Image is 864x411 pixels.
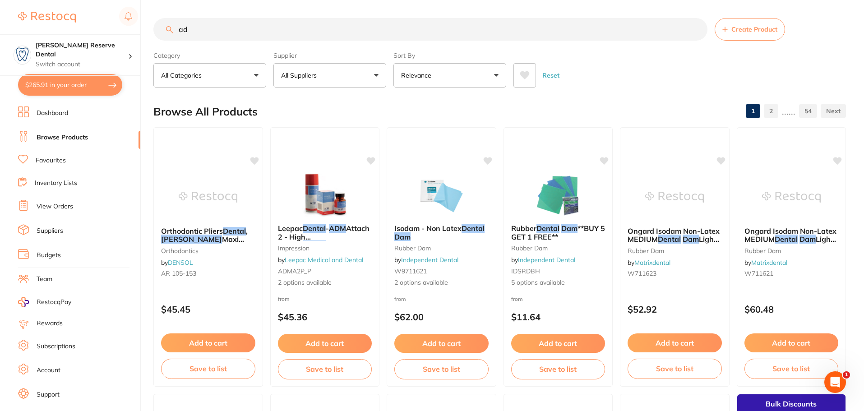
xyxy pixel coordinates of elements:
span: Ongard Isodam Non-Latex MEDIUM [628,226,720,244]
a: Subscriptions [37,342,75,351]
p: All Suppliers [281,71,320,80]
span: 1 [843,371,850,379]
p: All Categories [161,71,205,80]
em: Dental [775,235,798,244]
button: Save to list [161,359,255,379]
p: $45.45 [161,304,255,314]
span: Light Blue (20/pcs) 150x150mm [744,235,836,252]
img: Orthodontic Pliers Dental, Adam Maxi Plier Fig. 64 (Buy 5, get 1 free) [179,175,237,220]
em: Dental [462,224,485,233]
p: $60.48 [744,304,839,314]
img: Isodam - Non Latex Dental Dam [412,172,471,217]
img: Rubber Dental Dam **BUY 5 GET 1 FREE** [529,172,587,217]
span: Create Product [731,26,777,33]
small: rubber dam [744,247,839,254]
span: RestocqPay [37,298,71,307]
button: Save to list [511,359,605,379]
a: View Orders [37,202,73,211]
a: Matrixdental [751,259,787,267]
a: Team [37,275,52,284]
small: orthodontics [161,247,255,254]
iframe: Intercom live chat [824,371,846,393]
button: Create Product [715,18,785,41]
span: 2 options available [394,278,489,287]
span: by [744,259,787,267]
a: Budgets [37,251,61,260]
a: Restocq Logo [18,7,76,28]
label: Supplier [273,51,386,60]
p: ...... [782,106,795,116]
button: Save to list [278,359,372,379]
a: Inventory Lists [35,179,77,188]
span: by [394,256,458,264]
p: $52.92 [628,304,722,314]
p: Switch account [36,60,128,69]
span: 2 options available [278,278,372,287]
a: Browse Products [37,133,88,142]
a: RestocqPay [18,297,71,307]
em: Dental [536,224,559,233]
span: W711623 [628,269,656,277]
a: Dashboard [37,109,68,118]
em: Dam [561,224,578,233]
img: RestocqPay [18,297,29,307]
p: $11.64 [511,312,605,322]
em: [PERSON_NAME] [161,235,222,244]
button: All Suppliers [273,63,386,88]
span: ADMA2P_P [278,267,311,275]
em: Dam [683,235,699,244]
a: Account [37,366,60,375]
h4: Logan Reserve Dental [36,41,128,59]
span: Product [326,240,353,249]
span: from [278,296,290,302]
b: Ongard Isodam Non-Latex MEDIUM Dental Dam Light Blue (20) PAEDIATRIC 125x125mm [628,227,722,244]
small: impression [278,245,372,252]
small: rubber dam [394,245,489,252]
small: rubber dam [628,247,722,254]
p: Relevance [401,71,435,80]
span: W9711621 [394,267,427,275]
a: 54 [799,102,817,120]
label: Sort By [393,51,506,60]
small: rubber dam [511,245,605,252]
button: Add to cart [161,333,255,352]
b: Orthodontic Pliers Dental, Adam Maxi Plier Fig. 64 (Buy 5, get 1 free) [161,227,255,244]
em: Dental [303,240,326,249]
span: from [511,296,523,302]
em: Dental [658,235,681,244]
a: Leepac Medical and Dental [285,256,363,264]
span: by [161,259,193,267]
span: Ongard Isodam Non-Latex MEDIUM [744,226,836,244]
em: ADM [329,224,346,233]
a: Rewards [37,319,63,328]
span: from [394,296,406,302]
span: Isodam - Non Latex [394,224,462,233]
a: DENSOL [168,259,193,267]
a: Independent Dental [401,256,458,264]
img: Restocq Logo [18,12,76,23]
a: Support [37,390,60,399]
p: $62.00 [394,312,489,322]
b: Ongard Isodam Non-Latex MEDIUM Dental Dam Light Blue (20/pcs) 150x150mm [744,227,839,244]
button: Add to cart [628,333,722,352]
button: All Categories [153,63,266,88]
h2: Browse All Products [153,106,258,118]
button: Add to cart [744,333,839,352]
a: 2 [764,102,778,120]
button: Save to list [628,359,722,379]
span: by [511,256,575,264]
span: by [278,256,363,264]
span: AR 105-153 [161,269,196,277]
b: Isodam - Non Latex Dental Dam [394,224,489,241]
em: Dental [303,224,326,233]
em: Dam [394,232,411,241]
img: Leepac Dental - ADM Attach 2 - High Quality Dental Product [296,172,354,217]
span: Rubber [511,224,536,233]
span: - [326,224,329,233]
span: Attach 2 - High Quality [278,224,370,249]
button: Add to cart [394,334,489,353]
p: $45.36 [278,312,372,322]
b: Leepac Dental - ADM Attach 2 - High Quality Dental Product [278,224,372,241]
em: Dental [223,226,246,236]
a: Independent Dental [518,256,575,264]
